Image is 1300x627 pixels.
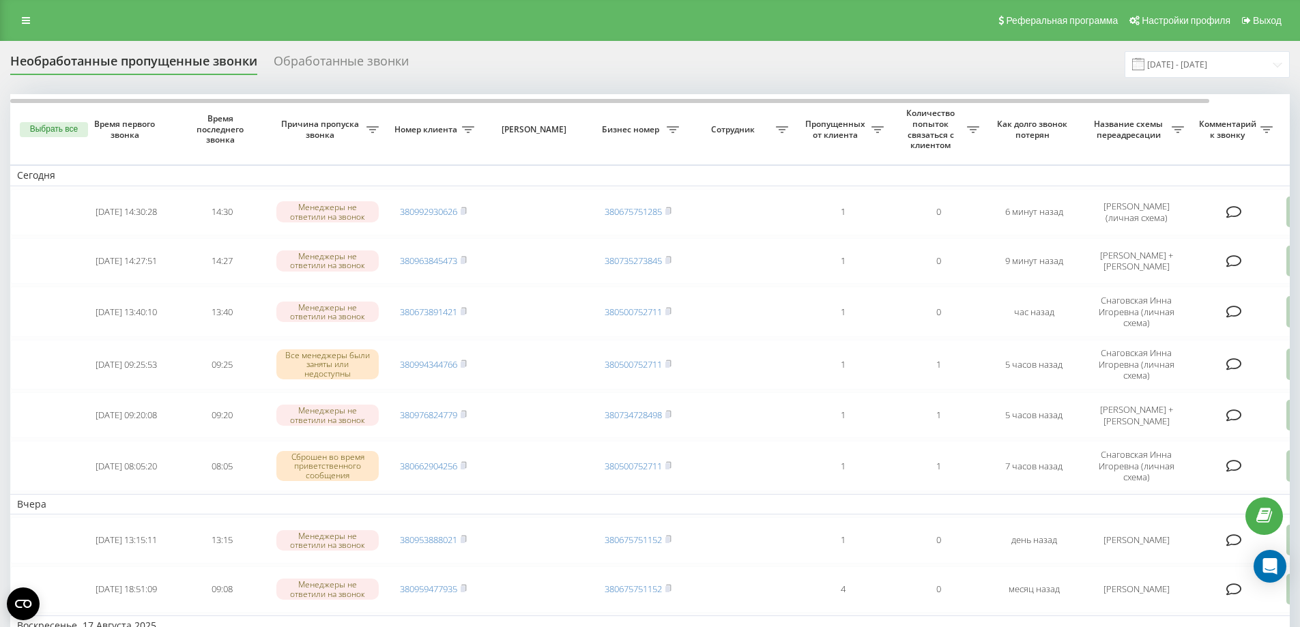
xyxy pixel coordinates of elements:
td: 0 [891,287,986,336]
td: 4 [795,566,891,613]
td: [PERSON_NAME] [1082,517,1191,564]
span: Сотрудник [693,124,776,135]
td: 1 [795,517,891,564]
div: Необработанные пропущенные звонки [10,54,257,75]
td: 5 часов назад [986,392,1082,439]
td: день назад [986,517,1082,564]
td: 09:25 [174,340,270,390]
td: [DATE] 13:40:10 [78,287,174,336]
td: 0 [891,517,986,564]
td: [DATE] 14:27:51 [78,238,174,285]
td: 1 [795,238,891,285]
td: 14:27 [174,238,270,285]
td: час назад [986,287,1082,336]
button: Open CMP widget [7,587,40,620]
td: 1 [795,340,891,390]
span: Бизнес номер [597,124,667,135]
div: Обработанные звонки [274,54,409,75]
span: Как долго звонок потерян [997,119,1071,140]
button: Выбрать все [20,122,88,137]
td: месяц назад [986,566,1082,613]
span: Настройки профиля [1142,15,1230,26]
td: 9 минут назад [986,238,1082,285]
td: 0 [891,238,986,285]
a: 380675751152 [605,583,662,595]
div: Менеджеры не ответили на звонок [276,250,379,271]
a: 380992930626 [400,205,457,218]
div: Менеджеры не ответили на звонок [276,201,379,222]
div: Сброшен во время приветственного сообщения [276,451,379,481]
span: Время первого звонка [89,119,163,140]
a: 380675751152 [605,534,662,546]
td: 5 часов назад [986,340,1082,390]
span: Выход [1253,15,1282,26]
td: [DATE] 18:51:09 [78,566,174,613]
div: Менеджеры не ответили на звонок [276,530,379,551]
td: 7 часов назад [986,441,1082,491]
a: 380500752711 [605,306,662,318]
a: 380735273845 [605,254,662,267]
a: 380734728498 [605,409,662,421]
span: Время последнего звонка [185,113,259,145]
td: [PERSON_NAME] + [PERSON_NAME] [1082,392,1191,439]
a: 380953888021 [400,534,457,546]
span: Комментарий к звонку [1198,119,1260,140]
a: 380959477935 [400,583,457,595]
a: 380994344766 [400,358,457,370]
span: [PERSON_NAME] [493,124,579,135]
span: Название схемы переадресации [1088,119,1172,140]
td: [PERSON_NAME] [1082,566,1191,613]
td: 14:30 [174,189,270,235]
td: Снаговская Инна Игоревна (личная схема) [1082,441,1191,491]
td: 0 [891,566,986,613]
td: Снаговская Инна Игоревна (личная схема) [1082,340,1191,390]
td: 1 [795,189,891,235]
td: 6 минут назад [986,189,1082,235]
span: Пропущенных от клиента [802,119,871,140]
div: Менеджеры не ответили на звонок [276,405,379,425]
td: 09:20 [174,392,270,439]
td: 1 [795,287,891,336]
td: [PERSON_NAME] (личная схема) [1082,189,1191,235]
span: Причина пропуска звонка [276,119,366,140]
a: 380500752711 [605,358,662,370]
span: Количество попыток связаться с клиентом [897,108,967,150]
a: 380673891421 [400,306,457,318]
td: 1 [795,441,891,491]
td: 1 [891,392,986,439]
td: 1 [795,392,891,439]
td: [DATE] 09:25:53 [78,340,174,390]
a: 380976824779 [400,409,457,421]
td: [DATE] 09:20:08 [78,392,174,439]
div: Менеджеры не ответили на звонок [276,302,379,322]
td: 1 [891,441,986,491]
td: Снаговская Инна Игоревна (личная схема) [1082,287,1191,336]
td: 09:08 [174,566,270,613]
td: 13:15 [174,517,270,564]
a: 380662904256 [400,460,457,472]
a: 380675751285 [605,205,662,218]
div: Менеджеры не ответили на звонок [276,579,379,599]
td: [PERSON_NAME] + [PERSON_NAME] [1082,238,1191,285]
td: 13:40 [174,287,270,336]
td: [DATE] 08:05:20 [78,441,174,491]
td: [DATE] 13:15:11 [78,517,174,564]
div: Open Intercom Messenger [1254,550,1286,583]
a: 380963845473 [400,254,457,267]
td: [DATE] 14:30:28 [78,189,174,235]
span: Реферальная программа [1006,15,1118,26]
a: 380500752711 [605,460,662,472]
div: Все менеджеры были заняты или недоступны [276,349,379,379]
td: 0 [891,189,986,235]
td: 08:05 [174,441,270,491]
td: 1 [891,340,986,390]
span: Номер клиента [392,124,462,135]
